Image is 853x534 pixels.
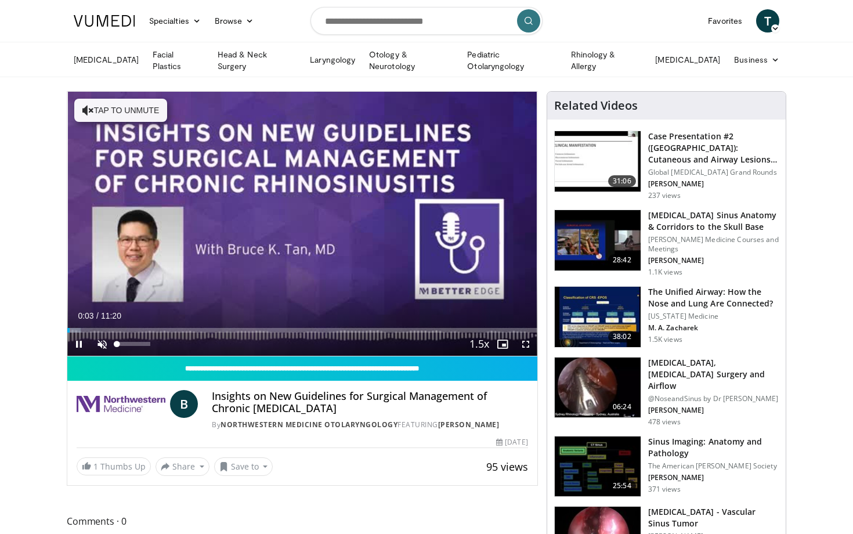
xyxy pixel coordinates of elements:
[212,390,527,415] h4: Insights on New Guidelines for Surgical Management of Chronic [MEDICAL_DATA]
[608,331,636,342] span: 38:02
[67,514,538,529] span: Comments 0
[438,420,500,430] a: [PERSON_NAME]
[648,210,779,233] h3: [MEDICAL_DATA] Sinus Anatomy & Corridors to the Skull Base
[555,210,641,270] img: 276d523b-ec6d-4eb7-b147-bbf3804ee4a7.150x105_q85_crop-smart_upscale.jpg
[486,460,528,474] span: 95 views
[555,287,641,347] img: fce5840f-3651-4d2e-85b0-3edded5ac8fb.150x105_q85_crop-smart_upscale.jpg
[554,131,779,200] a: 31:06 Case Presentation #2 ([GEOGRAPHIC_DATA]): Cutaneous and Airway Lesions i… Global [MEDICAL_D...
[303,48,362,71] a: Laryngology
[170,390,198,418] a: B
[221,420,397,430] a: Northwestern Medicine Otolaryngology
[93,461,98,472] span: 1
[491,333,514,356] button: Enable picture-in-picture mode
[648,168,779,177] p: Global [MEDICAL_DATA] Grand Rounds
[648,473,779,482] p: [PERSON_NAME]
[460,49,563,72] a: Pediatric Otolaryngology
[648,312,779,321] p: [US_STATE] Medicine
[648,268,682,277] p: 1.1K views
[211,49,303,72] a: Head & Neck Surgery
[67,92,537,356] video-js: Video Player
[91,333,114,356] button: Unmute
[554,210,779,277] a: 28:42 [MEDICAL_DATA] Sinus Anatomy & Corridors to the Skull Base [PERSON_NAME] Medicine Courses a...
[77,457,151,475] a: 1 Thumbs Up
[212,420,527,430] div: By FEATURING
[555,131,641,192] img: 283069f7-db48-4020-b5ba-d883939bec3b.150x105_q85_crop-smart_upscale.jpg
[468,333,491,356] button: Playback Rate
[74,15,135,27] img: VuMedi Logo
[78,311,93,320] span: 0:03
[648,286,779,309] h3: The Unified Airway: How the Nose and Lung Are Connected?
[608,401,636,413] span: 06:24
[648,48,727,71] a: [MEDICAL_DATA]
[74,99,167,122] button: Tap to unmute
[117,342,150,346] div: Volume Level
[648,394,779,403] p: @NoseandSinus by Dr [PERSON_NAME]
[146,49,211,72] a: Facial Plastics
[648,461,779,471] p: The American [PERSON_NAME] Society
[727,48,786,71] a: Business
[648,256,779,265] p: [PERSON_NAME]
[554,286,779,348] a: 38:02 The Unified Airway: How the Nose and Lung Are Connected? [US_STATE] Medicine M. A. Zacharek...
[648,436,779,459] h3: Sinus Imaging: Anatomy and Pathology
[554,357,779,427] a: 06:24 [MEDICAL_DATA],[MEDICAL_DATA] Surgery and Airflow @NoseandSinus by Dr [PERSON_NAME] [PERSON...
[67,328,537,333] div: Progress Bar
[156,457,209,476] button: Share
[608,480,636,492] span: 25:54
[608,175,636,187] span: 31:06
[648,323,779,333] p: M. A. Zacharek
[214,457,273,476] button: Save to
[648,235,779,254] p: [PERSON_NAME] Medicine Courses and Meetings
[701,9,749,33] a: Favorites
[648,335,682,344] p: 1.5K views
[608,254,636,266] span: 28:42
[555,436,641,497] img: 5d00bf9a-6682-42b9-8190-7af1e88f226b.150x105_q85_crop-smart_upscale.jpg
[514,333,537,356] button: Fullscreen
[554,436,779,497] a: 25:54 Sinus Imaging: Anatomy and Pathology The American [PERSON_NAME] Society [PERSON_NAME] 371 v...
[208,9,261,33] a: Browse
[496,437,527,448] div: [DATE]
[96,311,99,320] span: /
[310,7,543,35] input: Search topics, interventions
[648,506,779,529] h3: [MEDICAL_DATA] - Vascular Sinus Tumor
[101,311,121,320] span: 11:20
[555,358,641,418] img: 5c1a841c-37ed-4666-a27e-9093f124e297.150x105_q85_crop-smart_upscale.jpg
[67,48,146,71] a: [MEDICAL_DATA]
[648,406,779,415] p: [PERSON_NAME]
[648,485,681,494] p: 371 views
[756,9,779,33] a: T
[564,49,649,72] a: Rhinology & Allergy
[648,191,681,200] p: 237 views
[142,9,208,33] a: Specialties
[67,333,91,356] button: Pause
[648,179,779,189] p: [PERSON_NAME]
[554,99,638,113] h4: Related Videos
[648,417,681,427] p: 478 views
[362,49,460,72] a: Otology & Neurotology
[77,390,165,418] img: Northwestern Medicine Otolaryngology
[648,131,779,165] h3: Case Presentation #2 ([GEOGRAPHIC_DATA]): Cutaneous and Airway Lesions i…
[648,357,779,392] h3: [MEDICAL_DATA],[MEDICAL_DATA] Surgery and Airflow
